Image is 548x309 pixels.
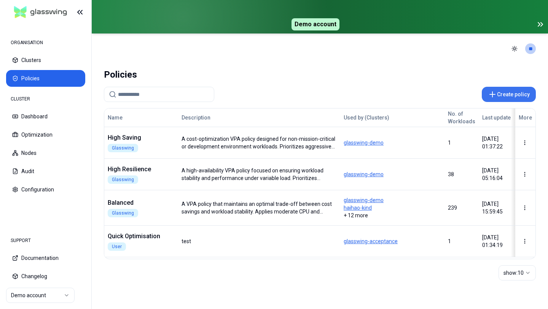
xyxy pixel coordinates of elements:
div: CLUSTER [6,91,85,107]
div: test [182,237,191,245]
img: GlassWing [11,3,70,21]
div: + 12 more [344,196,441,219]
div: Description [182,114,328,121]
div: High Saving [108,133,175,142]
div: [DATE] 01:37:22 [482,135,511,150]
div: More [519,114,532,121]
button: Changelog [6,268,85,285]
div: [DATE] 01:34:19 [482,234,511,249]
button: Optimization [6,126,85,143]
div: 1 [448,237,475,245]
div: Glasswing [108,175,138,184]
div: Used by (Clusters) [344,114,441,121]
button: Audit [6,163,85,180]
div: Balanced [108,198,175,207]
div: 239 [448,204,475,212]
div: Glasswing [108,209,138,217]
button: Name [108,110,123,125]
span: haihao-kind [344,204,441,212]
button: Last update [482,110,511,125]
button: Create policy [482,87,536,102]
div: Quick Optimisation [108,232,175,241]
div: SUPPORT [6,233,85,248]
span: glasswing-demo [344,170,441,178]
span: glasswing-demo [344,139,441,147]
div: [DATE] 05:16:04 [482,167,511,182]
span: glasswing-acceptance [344,237,441,245]
div: High Resilience [108,165,175,174]
div: A cost-optimization VPA policy designed for non-mission-critical or development environment workl... [182,135,337,150]
div: 1 [448,139,475,147]
div: User [108,242,126,251]
span: Demo account [292,18,339,30]
span: glasswing-demo [344,196,441,204]
div: ORGANISATION [6,35,85,50]
div: Glasswing [108,144,138,152]
div: 38 [448,170,475,178]
button: Policies [6,70,85,87]
button: Documentation [6,250,85,266]
div: Policies [104,67,137,82]
div: A VPA policy that maintains an optimal trade-off between cost savings and workload stability. App... [182,200,337,215]
div: [DATE] 15:59:45 [482,200,511,215]
button: Clusters [6,52,85,68]
div: A high-availability VPA policy focused on ensuring workload stability and performance under varia... [182,167,337,182]
button: Dashboard [6,108,85,125]
div: No. of Workloads [448,110,475,125]
button: Nodes [6,145,85,161]
button: Configuration [6,181,85,198]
